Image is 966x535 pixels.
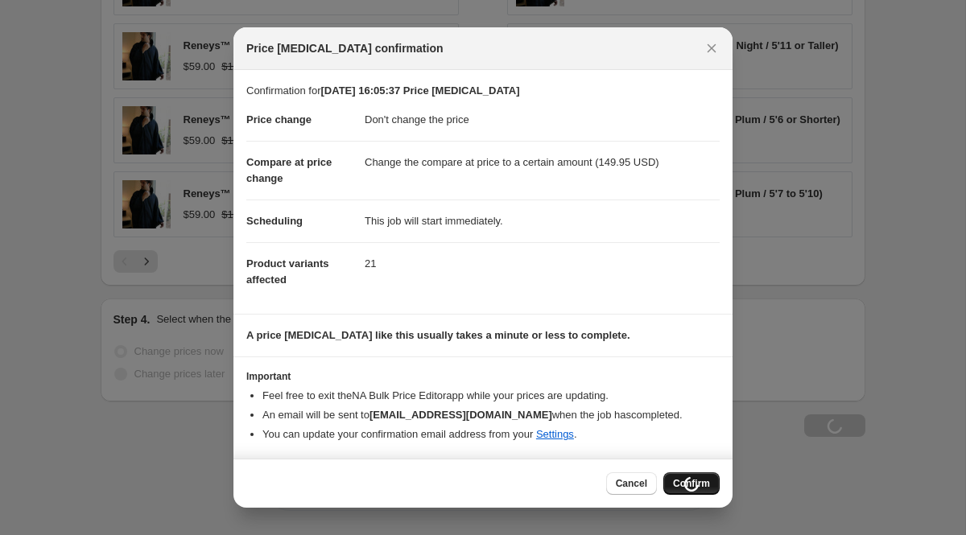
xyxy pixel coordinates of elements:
b: [DATE] 16:05:37 Price [MEDICAL_DATA] [320,84,519,97]
p: Confirmation for [246,83,720,99]
span: Compare at price change [246,156,332,184]
h3: Important [246,370,720,383]
span: Cancel [616,477,647,490]
b: [EMAIL_ADDRESS][DOMAIN_NAME] [369,409,552,421]
dd: Don't change the price [365,99,720,141]
li: Feel free to exit the NA Bulk Price Editor app while your prices are updating. [262,388,720,404]
button: Cancel [606,472,657,495]
span: Product variants affected [246,257,329,286]
li: An email will be sent to when the job has completed . [262,407,720,423]
a: Settings [536,428,574,440]
button: Close [700,37,723,60]
span: Scheduling [246,215,303,227]
dd: Change the compare at price to a certain amount (149.95 USD) [365,141,720,183]
span: Price [MEDICAL_DATA] confirmation [246,40,444,56]
dd: This job will start immediately. [365,200,720,242]
b: A price [MEDICAL_DATA] like this usually takes a minute or less to complete. [246,329,630,341]
li: You can update your confirmation email address from your . [262,426,720,442]
dd: 21 [365,242,720,285]
span: Price change [246,113,312,126]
